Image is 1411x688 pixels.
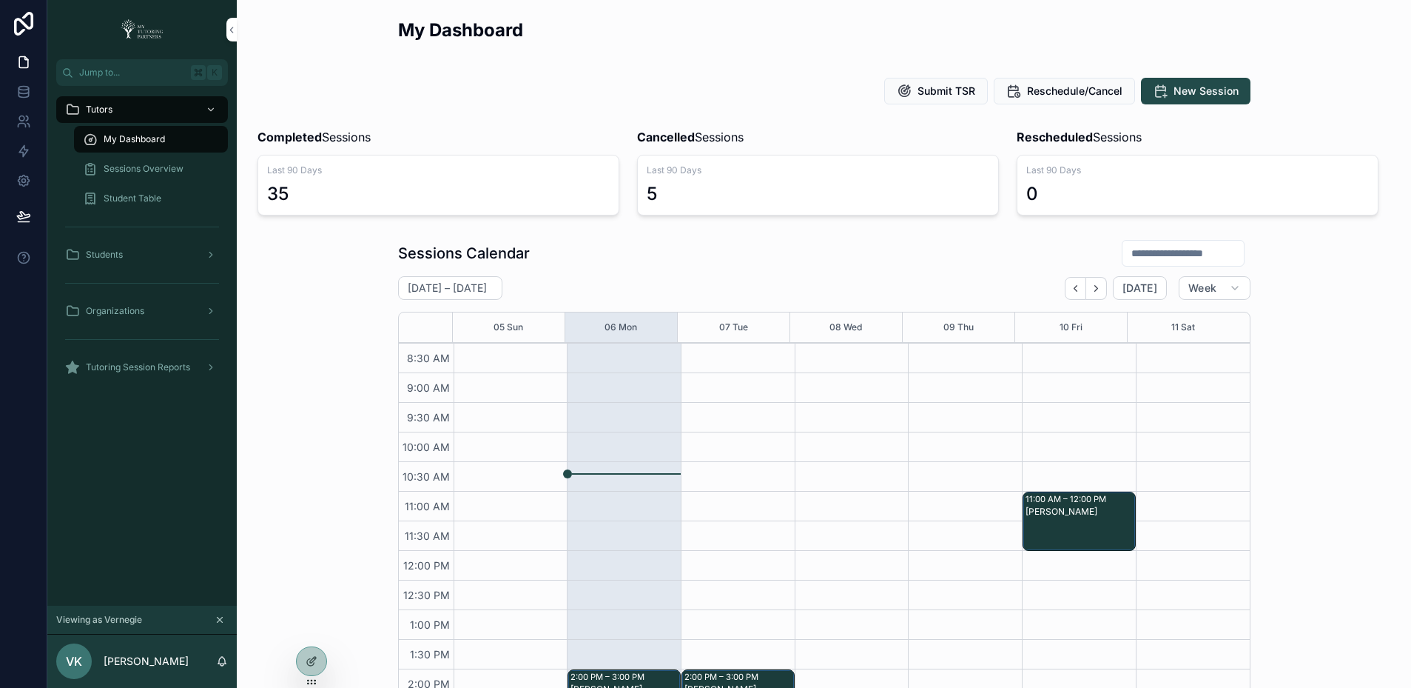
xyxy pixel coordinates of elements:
a: Sessions Overview [74,156,228,182]
div: scrollable content [47,86,237,400]
img: App logo [116,18,168,41]
button: 05 Sun [494,313,523,342]
button: Next [1086,277,1107,300]
span: Tutors [86,104,112,116]
button: 09 Thu [943,313,974,342]
div: 11:00 AM – 12:00 PM[PERSON_NAME] [1023,492,1135,550]
span: Tutoring Session Reports [86,361,190,373]
span: My Dashboard [104,133,165,145]
button: 06 Mon [605,313,637,342]
span: 12:00 PM [400,559,454,572]
button: Submit TSR [884,78,988,104]
span: 8:30 AM [403,352,454,364]
a: Tutoring Session Reports [56,354,228,381]
span: 12:30 PM [400,589,454,601]
span: Submit TSR [917,84,975,98]
span: Student Table [104,193,161,204]
span: K [209,67,220,79]
span: Sessions [257,128,371,146]
button: [DATE] [1113,276,1167,300]
button: 07 Tue [719,313,748,342]
span: 9:30 AM [403,411,454,424]
a: Organizations [56,298,228,324]
span: Last 90 Days [1026,164,1369,176]
div: 0 [1026,182,1038,206]
a: Students [56,241,228,268]
span: 11:30 AM [401,530,454,542]
span: Jump to... [79,67,185,79]
span: 10:30 AM [399,470,454,483]
div: 35 [267,182,289,206]
span: Sessions [1017,128,1142,146]
div: [PERSON_NAME] [1026,506,1134,518]
span: Week [1188,281,1216,295]
h1: Sessions Calendar [398,243,530,264]
button: Reschedule/Cancel [994,78,1135,104]
div: 2:00 PM – 3:00 PM [684,671,762,683]
strong: Rescheduled [1017,130,1093,144]
span: Viewing as Vernegie [56,614,142,626]
span: VK [66,652,82,670]
h2: My Dashboard [398,18,523,42]
span: 9:00 AM [403,381,454,394]
a: My Dashboard [74,126,228,153]
a: Student Table [74,185,228,212]
strong: Completed [257,130,322,144]
span: Students [86,249,123,261]
button: Week [1179,276,1250,300]
span: Sessions Overview [104,163,183,175]
span: Last 90 Days [647,164,989,176]
button: 08 Wed [829,313,862,342]
span: [DATE] [1122,281,1157,295]
span: Organizations [86,305,144,317]
span: 10:00 AM [399,441,454,453]
button: Jump to...K [56,59,228,86]
p: [PERSON_NAME] [104,654,189,669]
button: 10 Fri [1060,313,1082,342]
span: 1:00 PM [406,618,454,631]
span: Reschedule/Cancel [1027,84,1122,98]
span: Last 90 Days [267,164,610,176]
span: Sessions [637,128,744,146]
span: 11:00 AM [401,500,454,512]
div: 11:00 AM – 12:00 PM [1026,493,1110,505]
div: 5 [647,182,657,206]
span: 1:30 PM [406,648,454,661]
button: New Session [1141,78,1250,104]
strong: Cancelled [637,130,695,144]
button: Back [1065,277,1086,300]
button: 11 Sat [1171,313,1195,342]
a: Tutors [56,96,228,123]
h2: [DATE] – [DATE] [408,281,487,295]
div: 2:00 PM – 3:00 PM [570,671,648,683]
span: New Session [1173,84,1239,98]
